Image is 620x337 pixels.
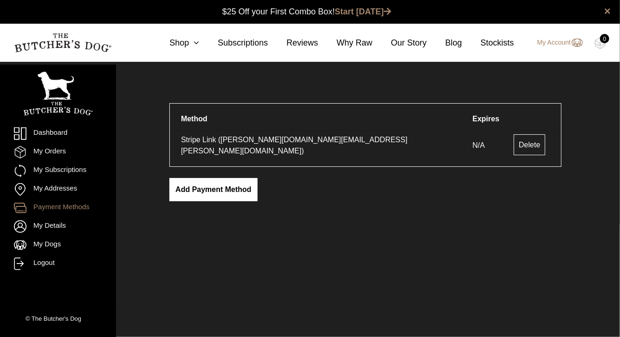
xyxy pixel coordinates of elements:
[14,239,102,251] a: My Dogs
[427,37,462,49] a: Blog
[467,130,505,161] td: N/A
[462,37,514,49] a: Stockists
[175,130,466,161] td: Stripe Link ([PERSON_NAME][DOMAIN_NAME][EMAIL_ADDRESS][PERSON_NAME][DOMAIN_NAME])
[14,220,102,233] a: My Details
[14,258,102,270] a: Logout
[268,37,318,49] a: Reviews
[14,183,102,196] a: My Addresses
[181,115,207,123] span: Method
[14,165,102,177] a: My Subscriptions
[199,37,268,49] a: Subscriptions
[335,7,392,16] a: Start [DATE]
[594,37,606,49] img: TBD_Cart-Empty.png
[604,6,611,17] a: close
[472,115,499,123] span: Expires
[169,178,258,201] a: Add payment method
[23,72,93,116] img: TBD_Portrait_Logo_White.png
[318,37,373,49] a: Why Raw
[14,127,102,140] a: Dashboard
[373,37,427,49] a: Our Story
[514,134,545,155] a: Delete
[528,37,583,48] a: My Account
[14,202,102,214] a: Payment Methods
[600,34,609,43] div: 0
[14,146,102,159] a: My Orders
[151,37,199,49] a: Shop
